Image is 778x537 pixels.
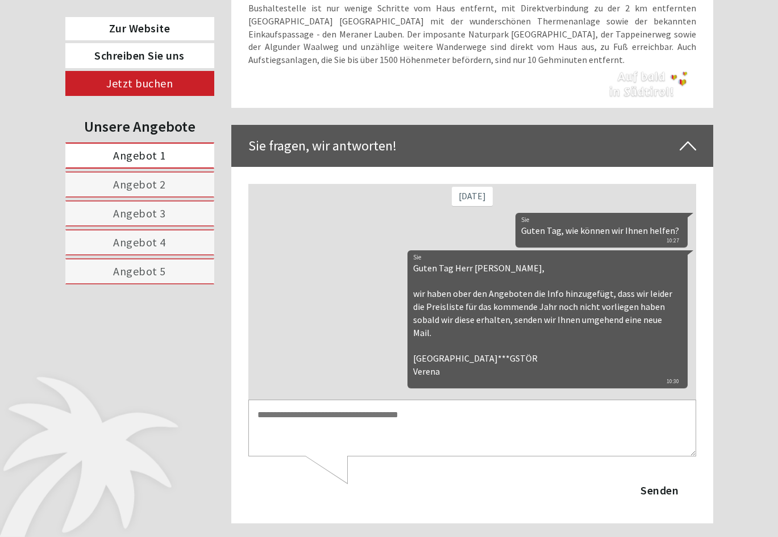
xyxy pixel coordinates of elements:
[203,3,244,22] div: [DATE]
[165,194,431,202] small: 10:30
[231,125,713,167] div: Sie fragen, wir antworten!
[65,17,214,40] a: Zur Website
[65,71,214,96] a: Jetzt buchen
[65,43,214,68] a: Schreiben Sie uns
[113,264,166,278] span: Angebot 5
[600,66,696,102] img: 4njX+Dr4s2WloaGhoaOwLTXYaGhoaGt8emuw0NDQ0NL49NNlpaGhoaHx7aLLT0NDQ0Pj20GSnoaGhofHtoclOQ0NDQ+PbQ5Od...
[113,177,166,191] span: Angebot 2
[375,294,448,319] button: Senden
[159,66,439,204] div: Guten Tag Herr [PERSON_NAME], wir haben ober den Angeboten die Info hinzugefügt, dass wir leider ...
[273,31,431,40] div: Sie
[113,206,166,220] span: Angebot 3
[165,69,431,78] div: Sie
[113,148,166,162] span: Angebot 1
[113,235,166,249] span: Angebot 4
[273,53,431,61] small: 10:27
[267,29,439,64] div: Guten Tag, wie können wir Ihnen helfen?
[65,116,214,137] div: Unsere Angebote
